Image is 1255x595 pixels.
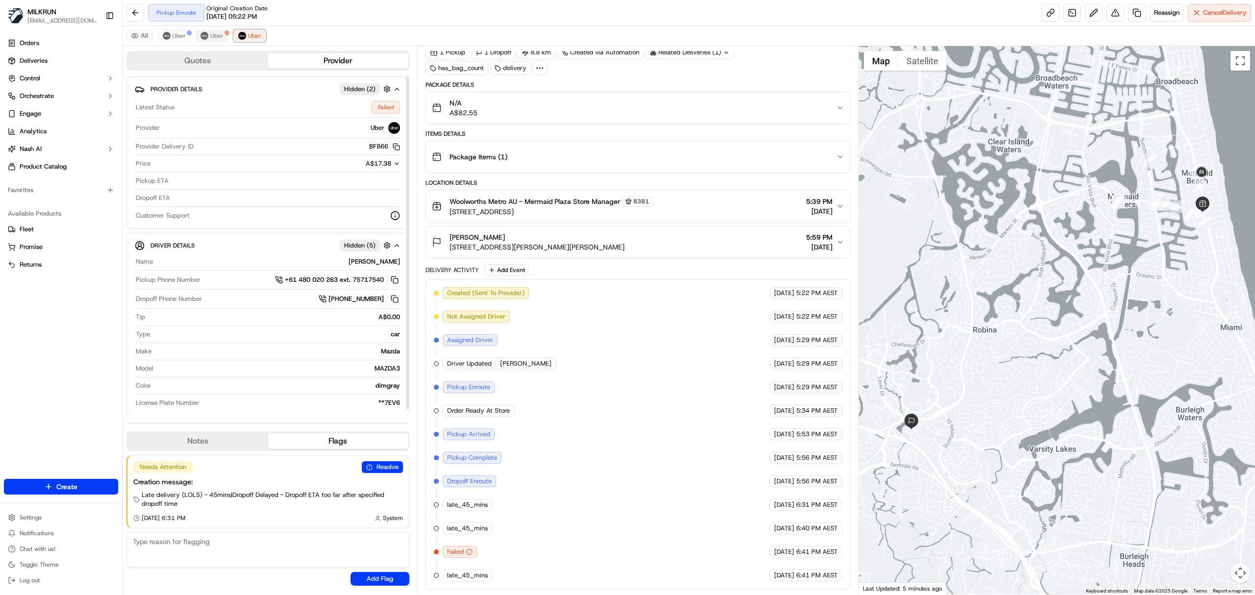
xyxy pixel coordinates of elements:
span: late_45_mins [447,524,488,533]
a: Orders [4,35,118,51]
span: Create [56,482,77,492]
span: +61 480 020 263 ext. 75717540 [285,275,384,284]
span: Uber [173,32,186,40]
span: Provider Delivery ID [136,142,194,151]
span: 6:31 PM AEST [796,500,838,509]
span: Control [20,74,40,83]
span: [EMAIL_ADDRESS][DOMAIN_NAME] [27,17,98,25]
span: System [383,514,403,522]
button: CancelDelivery [1188,4,1251,22]
span: [DATE] 05:22 PM [206,12,257,21]
span: 5:59 PM [806,232,832,242]
button: Resolve [362,461,403,473]
span: Uber [371,124,384,132]
button: Create [4,479,118,495]
span: Analytics [20,127,47,136]
img: uber-new-logo.jpeg [238,32,246,40]
span: 5:22 PM AEST [796,289,838,297]
span: Not Assigned Driver [447,312,505,321]
span: Uber [210,32,224,40]
button: Driver DetailsHidden (5) [135,237,401,253]
a: Fleet [8,225,114,234]
button: Control [4,71,118,86]
span: Settings [20,514,42,521]
div: 7 [1189,163,1202,175]
button: MILKRUN [27,7,56,17]
span: 6:41 PM AEST [796,571,838,580]
div: Package Details [426,81,851,89]
span: Name [136,257,153,266]
div: Created via Automation [557,46,644,59]
span: Price [136,159,151,168]
span: Engage [20,109,41,118]
span: Latest Status [136,103,175,112]
span: Hidden ( 5 ) [344,241,376,250]
span: 6:40 PM AEST [796,524,838,533]
span: [DATE] [774,524,794,533]
button: Add Flag [351,572,409,586]
div: Location Details [426,179,851,187]
button: Toggle fullscreen view [1230,51,1250,71]
span: [DATE] [774,477,794,486]
a: Terms (opens in new tab) [1193,588,1207,594]
span: Log out [20,576,40,584]
span: Dropoff Enroute [447,477,492,486]
div: 16 [1195,205,1208,218]
img: uber-new-logo.jpeg [201,32,208,40]
span: [DATE] 6:31 PM [142,514,185,522]
span: [DATE] [774,312,794,321]
span: Order Ready At Store [447,406,510,415]
span: 5:29 PM AEST [796,383,838,392]
span: [DATE] [774,453,794,462]
span: Package Items ( 1 ) [450,152,507,162]
img: MILKRUN [8,8,24,24]
span: Color [136,381,151,390]
span: late_45_mins [447,500,488,509]
span: [DATE] [774,336,794,345]
span: 5:22 PM AEST [796,312,838,321]
button: Flags [268,433,408,449]
span: [DATE] [774,359,794,368]
span: [DATE] [806,206,832,216]
span: 5:56 PM AEST [796,477,838,486]
button: Orchestrate [4,88,118,104]
span: N/A [450,98,477,108]
span: [DATE] [774,430,794,439]
a: Report a map error [1213,588,1252,594]
img: Google [861,582,894,595]
span: Customer Support [136,211,190,220]
span: Deliveries [20,56,48,65]
div: has_bag_count [426,61,488,75]
span: Product Catalog [20,162,67,171]
span: 5:34 PM AEST [796,406,838,415]
span: [PERSON_NAME] [500,359,552,368]
div: Needs Attention [133,461,193,473]
a: +61 480 020 263 ext. 75717540 [275,274,400,285]
button: Hidden (2) [340,83,393,95]
button: Returns [4,257,118,273]
button: Toggle Theme [4,558,118,571]
button: Package Items (1) [426,141,850,173]
div: A$0.00 [149,313,400,322]
div: 15 [1184,207,1197,220]
div: Delivery Activity [426,266,479,274]
div: 10 [1156,198,1169,210]
span: Fleet [20,225,34,234]
button: Uber [196,30,228,42]
span: Pickup Enroute [447,383,490,392]
div: Creation message: [133,477,403,487]
span: Provider [136,124,160,132]
div: 1 Dropoff [472,46,516,59]
span: 6:41 PM AEST [796,547,838,556]
button: Provider [268,53,408,69]
span: [DATE] [806,242,832,252]
div: Last Updated: 5 minutes ago [859,582,947,595]
button: Notes [127,433,268,449]
button: MILKRUNMILKRUN[EMAIL_ADDRESS][DOMAIN_NAME] [4,4,101,27]
a: Open this area in Google Maps (opens a new window) [861,582,894,595]
span: A$17.38 [366,159,391,168]
button: Notifications [4,526,118,540]
button: Keyboard shortcuts [1086,588,1128,595]
a: Promise [8,243,114,251]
